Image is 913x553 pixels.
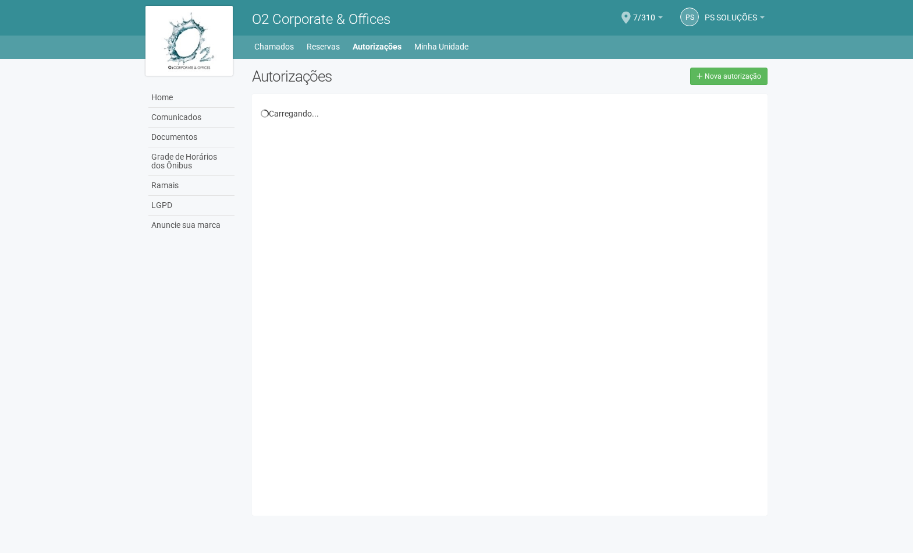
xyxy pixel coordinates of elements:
a: Autorizações [353,38,402,55]
h2: Autorizações [252,68,501,85]
a: Ramais [148,176,235,196]
a: Documentos [148,128,235,147]
a: Anuncie sua marca [148,216,235,235]
a: Minha Unidade [414,38,468,55]
a: Grade de Horários dos Ônibus [148,147,235,176]
a: Comunicados [148,108,235,128]
span: PS SOLUÇÕES [705,2,757,22]
a: LGPD [148,196,235,216]
span: Nova autorização [705,72,761,80]
a: 7/310 [633,15,663,24]
span: O2 Corporate & Offices [252,11,390,27]
span: 7/310 [633,2,655,22]
a: PS [680,8,699,26]
a: Chamados [254,38,294,55]
a: PS SOLUÇÕES [705,15,765,24]
a: Home [148,88,235,108]
a: Reservas [307,38,340,55]
a: Nova autorização [690,68,768,85]
img: logo.jpg [145,6,233,76]
div: Carregando... [261,108,759,119]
